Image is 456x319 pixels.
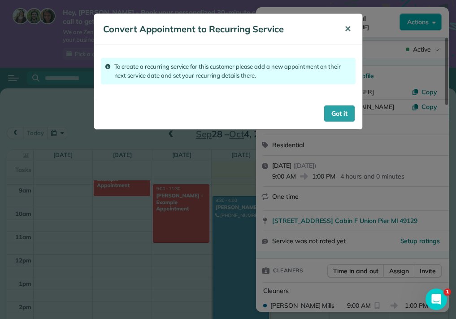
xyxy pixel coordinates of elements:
span: 1 [444,288,451,296]
button: Got it [324,105,355,122]
h5: Convert Appointment to Recurring Service [103,23,332,35]
iframe: Intercom live chat [426,288,447,310]
span: ✕ [344,24,351,34]
div: To create a recurring service for this customer please add a new appointment on their next servic... [101,58,356,84]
